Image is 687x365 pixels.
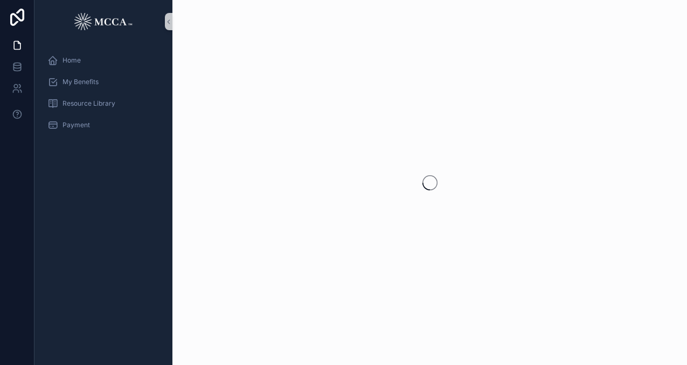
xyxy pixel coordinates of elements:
a: Payment [41,115,166,135]
img: App logo [74,13,132,30]
a: Home [41,51,166,70]
span: My Benefits [63,78,99,86]
a: Resource Library [41,94,166,113]
span: Payment [63,121,90,129]
a: My Benefits [41,72,166,92]
div: scrollable content [34,43,172,149]
span: Resource Library [63,99,115,108]
span: Home [63,56,81,65]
